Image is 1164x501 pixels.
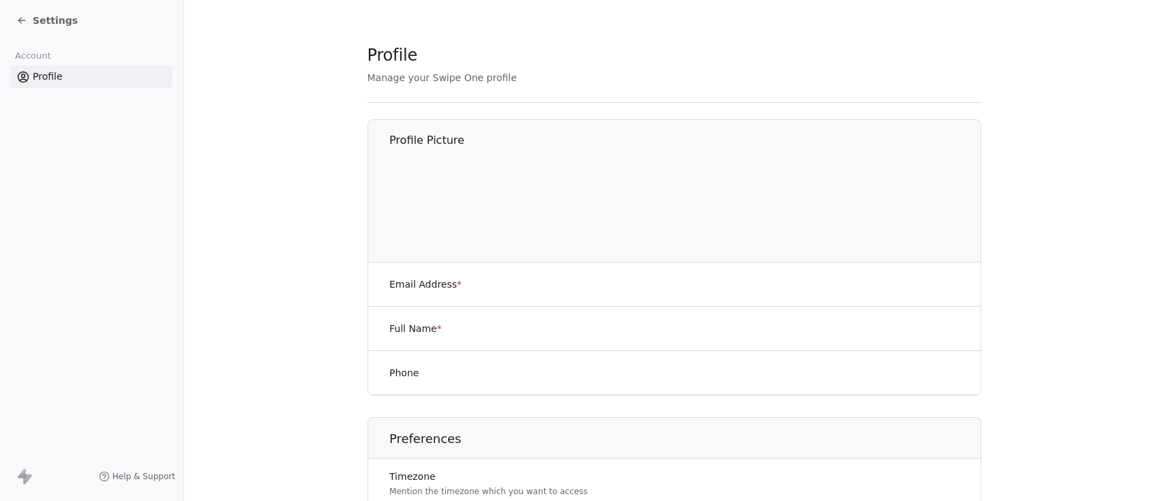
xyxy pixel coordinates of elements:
p: Mention the timezone which you want to access [389,486,588,497]
span: Account [9,46,57,66]
span: Help & Support [113,471,175,482]
label: Timezone [389,470,588,483]
span: Profile [368,45,418,65]
a: Profile [11,65,173,88]
label: Full Name [389,322,442,335]
h1: Profile Picture [389,133,982,148]
h1: Preferences [389,431,982,447]
span: Manage your Swipe One profile [368,72,517,83]
span: Profile [33,70,63,84]
label: Email Address [389,277,462,291]
label: Phone [389,366,419,380]
span: Settings [33,14,78,27]
a: Settings [16,14,78,27]
a: Help & Support [99,471,175,482]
